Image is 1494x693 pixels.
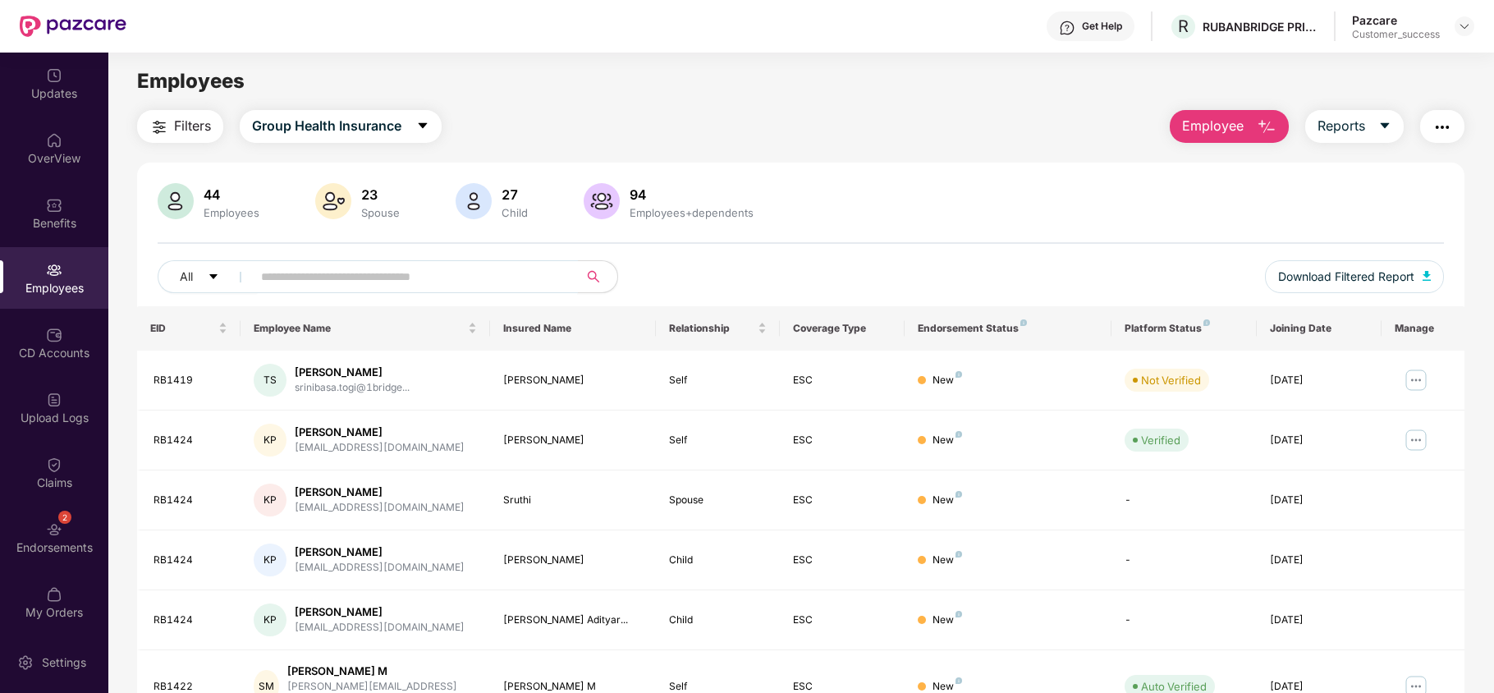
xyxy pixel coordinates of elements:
div: [PERSON_NAME] Adityar... [503,613,643,628]
div: [PERSON_NAME] [503,553,643,568]
div: KP [254,484,286,516]
img: manageButton [1403,367,1429,393]
th: Joining Date [1257,306,1382,351]
span: caret-down [208,271,219,284]
img: svg+xml;base64,PHN2ZyB4bWxucz0iaHR0cDovL3d3dy53My5vcmcvMjAwMC9zdmciIHdpZHRoPSI4IiBoZWlnaHQ9IjgiIH... [956,371,962,378]
img: svg+xml;base64,PHN2ZyB4bWxucz0iaHR0cDovL3d3dy53My5vcmcvMjAwMC9zdmciIHhtbG5zOnhsaW5rPSJodHRwOi8vd3... [158,183,194,219]
div: Customer_success [1352,28,1440,41]
div: Not Verified [1141,372,1201,388]
span: Employee Name [254,322,464,335]
div: [PERSON_NAME] [295,484,465,500]
button: Reportscaret-down [1305,110,1404,143]
img: svg+xml;base64,PHN2ZyBpZD0iQ2xhaW0iIHhtbG5zPSJodHRwOi8vd3d3LnczLm9yZy8yMDAwL3N2ZyIgd2lkdGg9IjIwIi... [46,457,62,473]
span: R [1178,16,1189,36]
img: svg+xml;base64,PHN2ZyBpZD0iRW5kb3JzZW1lbnRzIiB4bWxucz0iaHR0cDovL3d3dy53My5vcmcvMjAwMC9zdmciIHdpZH... [46,521,62,538]
div: 27 [498,186,531,203]
div: Employees+dependents [626,206,757,219]
div: ESC [793,373,891,388]
div: KP [254,604,286,636]
img: svg+xml;base64,PHN2ZyB4bWxucz0iaHR0cDovL3d3dy53My5vcmcvMjAwMC9zdmciIHdpZHRoPSI4IiBoZWlnaHQ9IjgiIH... [1203,319,1210,326]
div: [DATE] [1270,613,1368,628]
th: EID [137,306,241,351]
div: [PERSON_NAME] [295,604,465,620]
div: [EMAIL_ADDRESS][DOMAIN_NAME] [295,560,465,576]
button: Allcaret-down [158,260,258,293]
div: 23 [358,186,403,203]
span: Download Filtered Report [1278,268,1414,286]
th: Relationship [656,306,781,351]
td: - [1111,470,1257,530]
div: Get Help [1082,20,1122,33]
div: [DATE] [1270,493,1368,508]
div: srinibasa.togi@1bridge... [295,380,410,396]
img: svg+xml;base64,PHN2ZyB4bWxucz0iaHR0cDovL3d3dy53My5vcmcvMjAwMC9zdmciIHhtbG5zOnhsaW5rPSJodHRwOi8vd3... [584,183,620,219]
button: Download Filtered Report [1265,260,1444,293]
span: EID [150,322,215,335]
img: svg+xml;base64,PHN2ZyBpZD0iSGVscC0zMngzMiIgeG1sbnM9Imh0dHA6Ly93d3cudzMub3JnLzIwMDAvc3ZnIiB3aWR0aD... [1059,20,1075,36]
th: Employee Name [241,306,489,351]
div: Settings [37,654,91,671]
img: svg+xml;base64,PHN2ZyB4bWxucz0iaHR0cDovL3d3dy53My5vcmcvMjAwMC9zdmciIHdpZHRoPSI4IiBoZWlnaHQ9IjgiIH... [956,611,962,617]
div: Child [669,613,768,628]
img: svg+xml;base64,PHN2ZyBpZD0iQ0RfQWNjb3VudHMiIGRhdGEtbmFtZT0iQ0QgQWNjb3VudHMiIHhtbG5zPSJodHRwOi8vd3... [46,327,62,343]
div: KP [254,544,286,576]
div: Spouse [669,493,768,508]
div: [DATE] [1270,553,1368,568]
div: [EMAIL_ADDRESS][DOMAIN_NAME] [295,500,465,516]
th: Insured Name [490,306,656,351]
div: 94 [626,186,757,203]
button: Group Health Insurancecaret-down [240,110,442,143]
img: svg+xml;base64,PHN2ZyB4bWxucz0iaHR0cDovL3d3dy53My5vcmcvMjAwMC9zdmciIHhtbG5zOnhsaW5rPSJodHRwOi8vd3... [1257,117,1276,137]
div: New [933,493,962,508]
img: svg+xml;base64,PHN2ZyB4bWxucz0iaHR0cDovL3d3dy53My5vcmcvMjAwMC9zdmciIHdpZHRoPSI4IiBoZWlnaHQ9IjgiIH... [956,491,962,498]
span: Relationship [669,322,755,335]
div: ESC [793,553,891,568]
img: svg+xml;base64,PHN2ZyBpZD0iVXBsb2FkX0xvZ3MiIGRhdGEtbmFtZT0iVXBsb2FkIExvZ3MiIHhtbG5zPSJodHRwOi8vd3... [46,392,62,408]
span: All [180,268,193,286]
span: search [577,270,609,283]
div: RB1424 [154,553,227,568]
div: [DATE] [1270,433,1368,448]
div: [DATE] [1270,373,1368,388]
img: svg+xml;base64,PHN2ZyB4bWxucz0iaHR0cDovL3d3dy53My5vcmcvMjAwMC9zdmciIHhtbG5zOnhsaW5rPSJodHRwOi8vd3... [315,183,351,219]
span: Reports [1318,116,1365,136]
span: Group Health Insurance [252,116,401,136]
div: Spouse [358,206,403,219]
th: Manage [1382,306,1464,351]
div: [PERSON_NAME] [503,433,643,448]
div: RB1419 [154,373,227,388]
span: caret-down [416,119,429,134]
img: manageButton [1403,427,1429,453]
div: RB1424 [154,613,227,628]
div: [PERSON_NAME] [503,373,643,388]
div: [PERSON_NAME] M [287,663,477,679]
div: Platform Status [1125,322,1244,335]
td: - [1111,530,1257,590]
img: svg+xml;base64,PHN2ZyBpZD0iU2V0dGluZy0yMHgyMCIgeG1sbnM9Imh0dHA6Ly93d3cudzMub3JnLzIwMDAvc3ZnIiB3aW... [17,654,34,671]
div: ESC [793,433,891,448]
img: svg+xml;base64,PHN2ZyB4bWxucz0iaHR0cDovL3d3dy53My5vcmcvMjAwMC9zdmciIHdpZHRoPSIyNCIgaGVpZ2h0PSIyNC... [149,117,169,137]
img: svg+xml;base64,PHN2ZyB4bWxucz0iaHR0cDovL3d3dy53My5vcmcvMjAwMC9zdmciIHdpZHRoPSI4IiBoZWlnaHQ9IjgiIH... [956,677,962,684]
div: Child [669,553,768,568]
th: Coverage Type [780,306,905,351]
div: [EMAIL_ADDRESS][DOMAIN_NAME] [295,440,465,456]
div: KP [254,424,286,457]
img: svg+xml;base64,PHN2ZyBpZD0iQmVuZWZpdHMiIHhtbG5zPSJodHRwOi8vd3d3LnczLm9yZy8yMDAwL3N2ZyIgd2lkdGg9Ij... [46,197,62,213]
div: Self [669,433,768,448]
img: svg+xml;base64,PHN2ZyBpZD0iRHJvcGRvd24tMzJ4MzIiIHhtbG5zPSJodHRwOi8vd3d3LnczLm9yZy8yMDAwL3N2ZyIgd2... [1458,20,1471,33]
img: svg+xml;base64,PHN2ZyB4bWxucz0iaHR0cDovL3d3dy53My5vcmcvMjAwMC9zdmciIHdpZHRoPSI4IiBoZWlnaHQ9IjgiIH... [956,551,962,558]
div: ESC [793,493,891,508]
img: svg+xml;base64,PHN2ZyB4bWxucz0iaHR0cDovL3d3dy53My5vcmcvMjAwMC9zdmciIHdpZHRoPSI4IiBoZWlnaHQ9IjgiIH... [956,431,962,438]
div: New [933,553,962,568]
img: svg+xml;base64,PHN2ZyBpZD0iSG9tZSIgeG1sbnM9Imh0dHA6Ly93d3cudzMub3JnLzIwMDAvc3ZnIiB3aWR0aD0iMjAiIG... [46,132,62,149]
button: search [577,260,618,293]
button: Filters [137,110,223,143]
span: Employees [137,69,245,93]
div: [PERSON_NAME] [295,425,465,440]
div: RUBANBRIDGE PRIVATE LIMITED [1203,19,1318,34]
img: svg+xml;base64,PHN2ZyB4bWxucz0iaHR0cDovL3d3dy53My5vcmcvMjAwMC9zdmciIHdpZHRoPSI4IiBoZWlnaHQ9IjgiIH... [1020,319,1027,326]
div: TS [254,364,286,397]
div: Child [498,206,531,219]
span: Filters [174,116,211,136]
span: Employee [1182,116,1244,136]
